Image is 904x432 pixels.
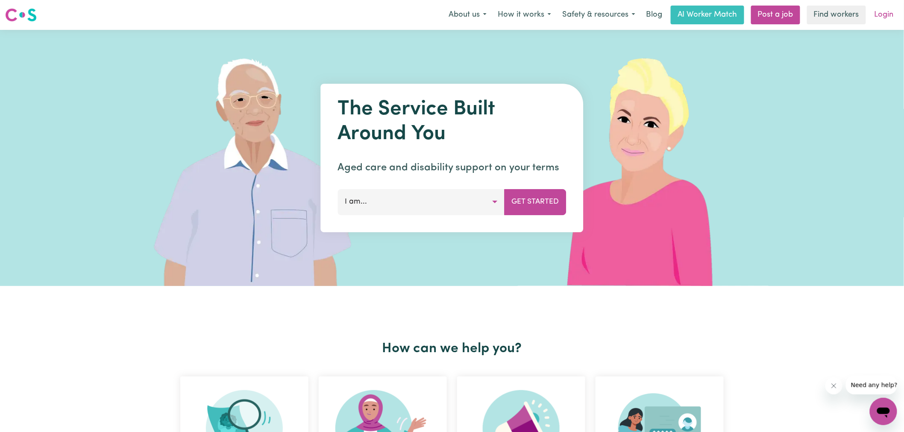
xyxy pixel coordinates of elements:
h1: The Service Built Around You [338,97,566,146]
a: Careseekers logo [5,5,37,25]
a: Blog [641,6,667,24]
a: AI Worker Match [671,6,744,24]
p: Aged care and disability support on your terms [338,160,566,175]
button: About us [443,6,492,24]
button: Get Started [505,189,566,215]
iframe: Button to launch messaging window [870,398,897,425]
a: Login [869,6,899,24]
span: Need any help? [5,6,52,13]
iframe: Message from company [846,376,897,394]
a: Find workers [807,6,866,24]
button: How it works [492,6,557,24]
button: I am... [338,189,505,215]
button: Safety & resources [557,6,641,24]
a: Post a job [751,6,800,24]
iframe: Close message [825,377,842,394]
h2: How can we help you? [175,341,729,357]
img: Careseekers logo [5,7,37,23]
